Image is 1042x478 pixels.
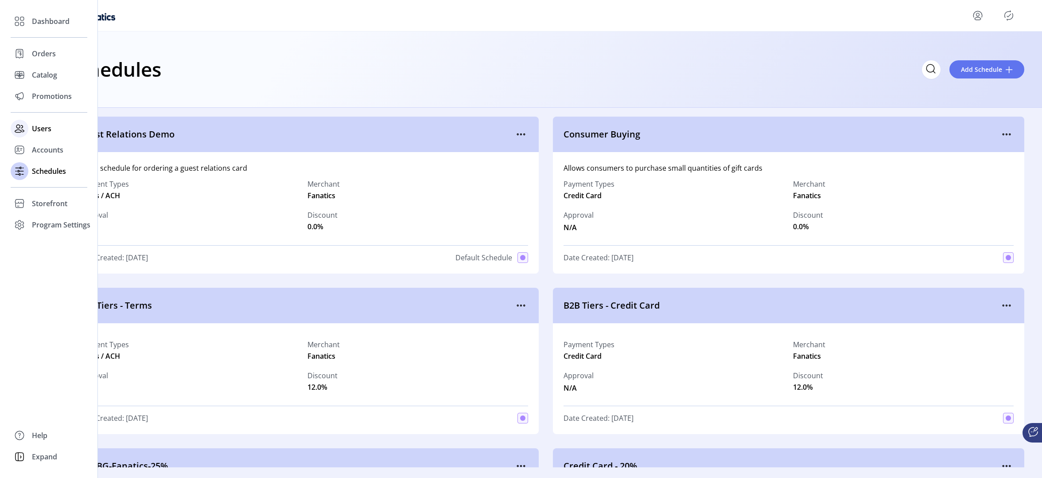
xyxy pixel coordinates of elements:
[307,179,340,189] label: Merchant
[564,351,602,361] span: Credit Card
[793,221,809,232] span: 0.0%
[32,145,63,155] span: Accounts
[78,351,120,361] span: Terms / ACH
[793,382,813,392] span: 12.0%
[32,70,57,80] span: Catalog
[307,351,335,361] span: Fanatics
[78,413,148,423] span: Date Created: [DATE]
[793,190,821,201] span: Fanatics
[32,451,57,462] span: Expand
[793,210,823,220] label: Discount
[564,299,999,312] span: B2B Tiers - Credit Card
[564,163,1014,173] div: Allows consumers to purchase small quantities of gift cards
[564,459,999,473] span: Credit Card - 20%
[78,190,120,201] span: Terms / ACH
[307,339,340,350] label: Merchant
[564,179,614,189] label: Payment Types
[564,210,594,220] span: Approval
[78,252,148,263] span: Date Created: [DATE]
[793,339,825,350] label: Merchant
[78,163,528,173] div: Demo schedule for ordering a guest relations card
[32,430,47,441] span: Help
[1002,8,1016,23] button: Publisher Panel
[78,339,129,350] label: Payment Types
[793,179,825,189] label: Merchant
[307,221,323,232] span: 0.0%
[971,8,985,23] button: menu
[32,91,72,102] span: Promotions
[32,198,67,209] span: Storefront
[564,339,614,350] label: Payment Types
[78,299,514,312] span: B2B Tiers - Terms
[564,252,634,263] span: Date Created: [DATE]
[307,370,338,381] label: Discount
[32,48,56,59] span: Orders
[999,459,1014,473] button: menu
[999,298,1014,313] button: menu
[564,370,594,381] span: Approval
[514,459,528,473] button: menu
[793,351,821,361] span: Fanatics
[564,190,602,201] span: Credit Card
[32,166,66,176] span: Schedules
[999,127,1014,141] button: menu
[78,179,129,189] label: Payment Types
[32,16,70,27] span: Dashboard
[564,220,594,233] span: N/A
[67,54,161,85] h1: Schedules
[514,127,528,141] button: menu
[564,413,634,423] span: Date Created: [DATE]
[32,219,90,230] span: Program Settings
[455,252,512,263] span: Default Schedule
[78,459,514,473] span: AP-FBG-Fanatics-25%
[564,128,999,141] span: Consumer Buying
[307,190,335,201] span: Fanatics
[564,381,594,393] span: N/A
[78,128,514,141] span: Guest Relations Demo
[949,60,1024,78] button: Add Schedule
[307,382,327,392] span: 12.0%
[32,123,51,134] span: Users
[307,210,338,220] label: Discount
[961,65,1002,74] span: Add Schedule
[514,298,528,313] button: menu
[793,370,823,381] label: Discount
[922,60,941,79] input: Search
